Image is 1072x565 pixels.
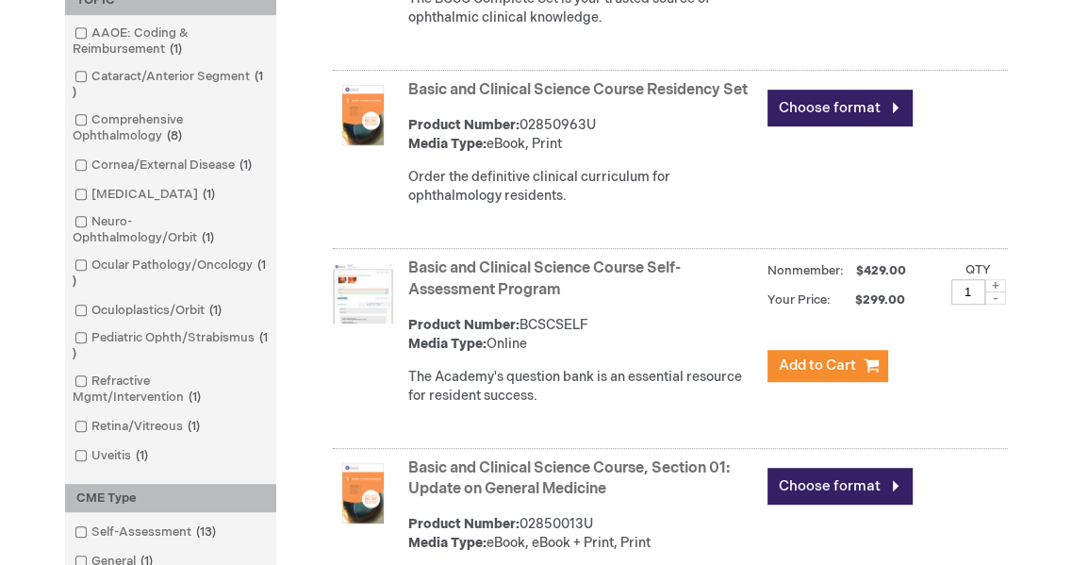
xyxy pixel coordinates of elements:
div: 02850963U eBook, Print [408,116,758,154]
span: 1 [73,69,263,100]
a: AAOE: Coding & Reimbursement1 [70,25,272,58]
strong: Media Type: [408,136,487,152]
span: Add to Cart [779,357,856,374]
strong: Media Type: [408,336,487,352]
a: Retina/Vitreous1 [70,418,207,436]
div: BCSCSELF Online [408,316,758,354]
img: Basic and Clinical Science Course Self-Assessment Program [333,263,393,324]
img: Basic and Clinical Science Course, Section 01: Update on General Medicine [333,463,393,523]
span: 1 [165,42,187,57]
a: Uveitis1 [70,447,156,465]
span: 1 [131,448,153,463]
input: Qty [951,279,985,305]
span: 1 [235,158,256,173]
a: Ocular Pathology/Oncology1 [70,257,272,291]
span: 1 [73,258,266,289]
strong: Product Number: [408,516,520,532]
a: Refractive Mgmt/Intervention1 [70,373,272,407]
a: Cornea/External Disease1 [70,157,259,174]
div: Order the definitive clinical curriculum for ophthalmology residents. [408,168,758,206]
span: $299.00 [833,292,908,307]
span: 1 [183,419,205,434]
span: 1 [184,390,206,405]
a: Self-Assessment13 [70,523,223,541]
div: 02850013U eBook, eBook + Print, Print [408,515,758,553]
span: 8 [162,128,187,143]
a: Cataract/Anterior Segment1 [70,68,272,102]
div: CME Type [65,484,276,513]
strong: Your Price: [767,292,831,307]
label: Qty [965,262,991,277]
span: 1 [197,230,219,245]
a: Choose format [767,468,913,505]
span: $429.00 [853,263,909,278]
a: Basic and Clinical Science Course Self-Assessment Program [408,259,681,299]
strong: Nonmember: [767,259,844,283]
a: Neuro-Ophthalmology/Orbit1 [70,213,272,247]
span: 1 [73,330,268,361]
a: Oculoplastics/Orbit1 [70,302,229,320]
button: Add to Cart [767,350,888,382]
span: 1 [205,303,226,318]
span: 13 [191,524,221,540]
a: Basic and Clinical Science Course, Section 01: Update on General Medicine [408,459,730,499]
a: Choose format [767,90,913,126]
a: Basic and Clinical Science Course Residency Set [408,81,748,99]
strong: Media Type: [408,535,487,551]
img: Basic and Clinical Science Course Residency Set [333,85,393,145]
strong: Product Number: [408,317,520,333]
strong: Product Number: [408,117,520,133]
div: The Academy's question bank is an essential resource for resident success. [408,368,758,406]
a: Comprehensive Ophthalmology8 [70,111,272,145]
a: Pediatric Ophth/Strabismus1 [70,329,272,363]
a: [MEDICAL_DATA]1 [70,186,223,204]
span: 1 [198,187,220,202]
